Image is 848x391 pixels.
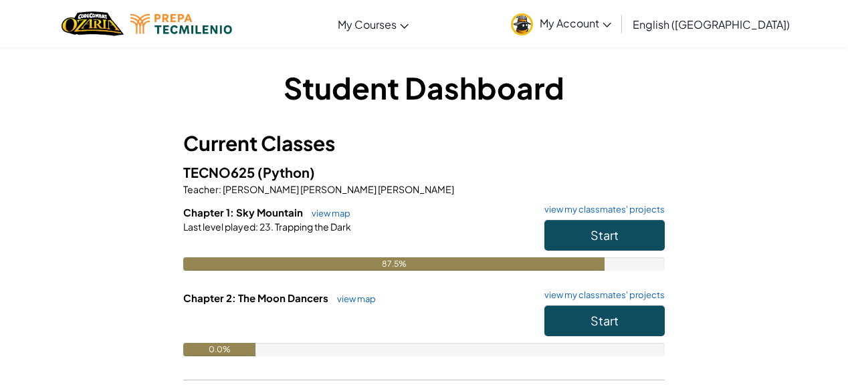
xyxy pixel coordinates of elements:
[591,227,619,243] span: Start
[221,183,454,195] span: [PERSON_NAME] [PERSON_NAME] [PERSON_NAME]
[591,313,619,328] span: Start
[538,205,665,214] a: view my classmates' projects
[331,6,415,42] a: My Courses
[258,221,274,233] span: 23.
[183,221,255,233] span: Last level played
[62,10,124,37] img: Home
[219,183,221,195] span: :
[274,221,351,233] span: Trapping the Dark
[183,206,305,219] span: Chapter 1: Sky Mountain
[183,128,665,158] h3: Current Classes
[62,10,124,37] a: Ozaria by CodeCombat logo
[338,17,397,31] span: My Courses
[183,183,219,195] span: Teacher
[183,343,255,356] div: 0.0%
[544,220,665,251] button: Start
[626,6,797,42] a: English ([GEOGRAPHIC_DATA])
[504,3,618,45] a: My Account
[538,291,665,299] a: view my classmates' projects
[257,164,315,180] span: (Python)
[130,14,232,34] img: Tecmilenio logo
[183,164,257,180] span: TECNO625
[544,305,665,336] button: Start
[511,13,533,35] img: avatar
[183,257,605,271] div: 87.5%
[183,67,665,108] h1: Student Dashboard
[633,17,790,31] span: English ([GEOGRAPHIC_DATA])
[255,221,258,233] span: :
[183,291,330,304] span: Chapter 2: The Moon Dancers
[305,208,350,219] a: view map
[540,16,611,30] span: My Account
[330,293,376,304] a: view map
